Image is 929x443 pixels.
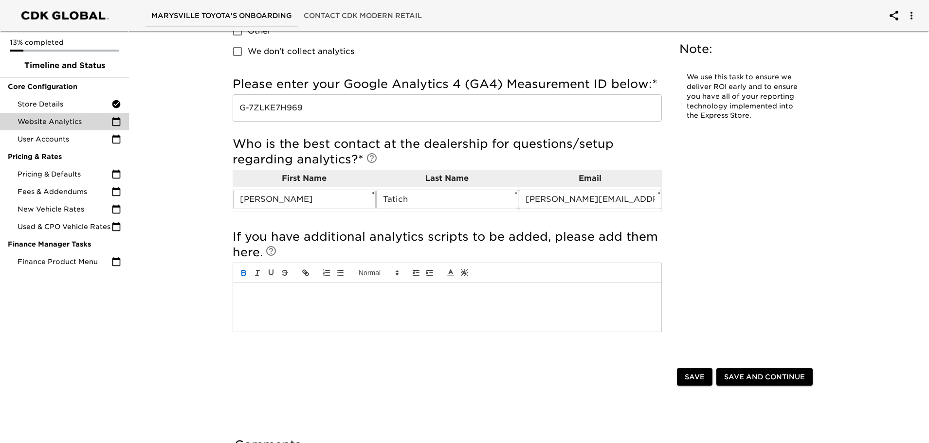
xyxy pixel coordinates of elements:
[151,10,292,22] span: Marysville Toyota's Onboarding
[18,134,111,144] span: User Accounts
[724,371,805,383] span: Save and Continue
[8,152,121,161] span: Pricing & Rates
[18,222,111,231] span: Used & CPO Vehicle Rates
[233,229,662,260] h5: If you have additional analytics scripts to be added, please add them here.
[716,368,813,386] button: Save and Continue
[233,173,376,184] p: First Name
[18,187,111,196] span: Fees & Addendums
[248,46,354,57] span: We don't collect analytics
[304,10,422,22] span: Contact CDK Modern Retail
[233,94,662,122] input: Example: G-1234567890
[900,4,923,27] button: account of current user
[687,72,803,121] p: We use this task to ensure we deliver ROI early and to ensure you have all of your reporting tech...
[519,173,661,184] p: Email
[882,4,906,27] button: account of current user
[677,368,712,386] button: Save
[8,82,121,91] span: Core Configuration
[18,204,111,214] span: New Vehicle Rates
[10,37,119,47] p: 13% completed
[18,169,111,179] span: Pricing & Defaults
[18,117,111,126] span: Website Analytics
[18,257,111,266] span: Finance Product Menu
[233,136,662,167] h5: Who is the best contact at the dealership for questions/setup regarding analytics?
[376,173,519,184] p: Last Name
[685,371,705,383] span: Save
[679,41,811,57] h5: Note:
[8,60,121,71] span: Timeline and Status
[18,99,111,109] span: Store Details
[8,239,121,249] span: Finance Manager Tasks
[233,76,662,92] h5: Please enter your Google Analytics 4 (GA4) Measurement ID below:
